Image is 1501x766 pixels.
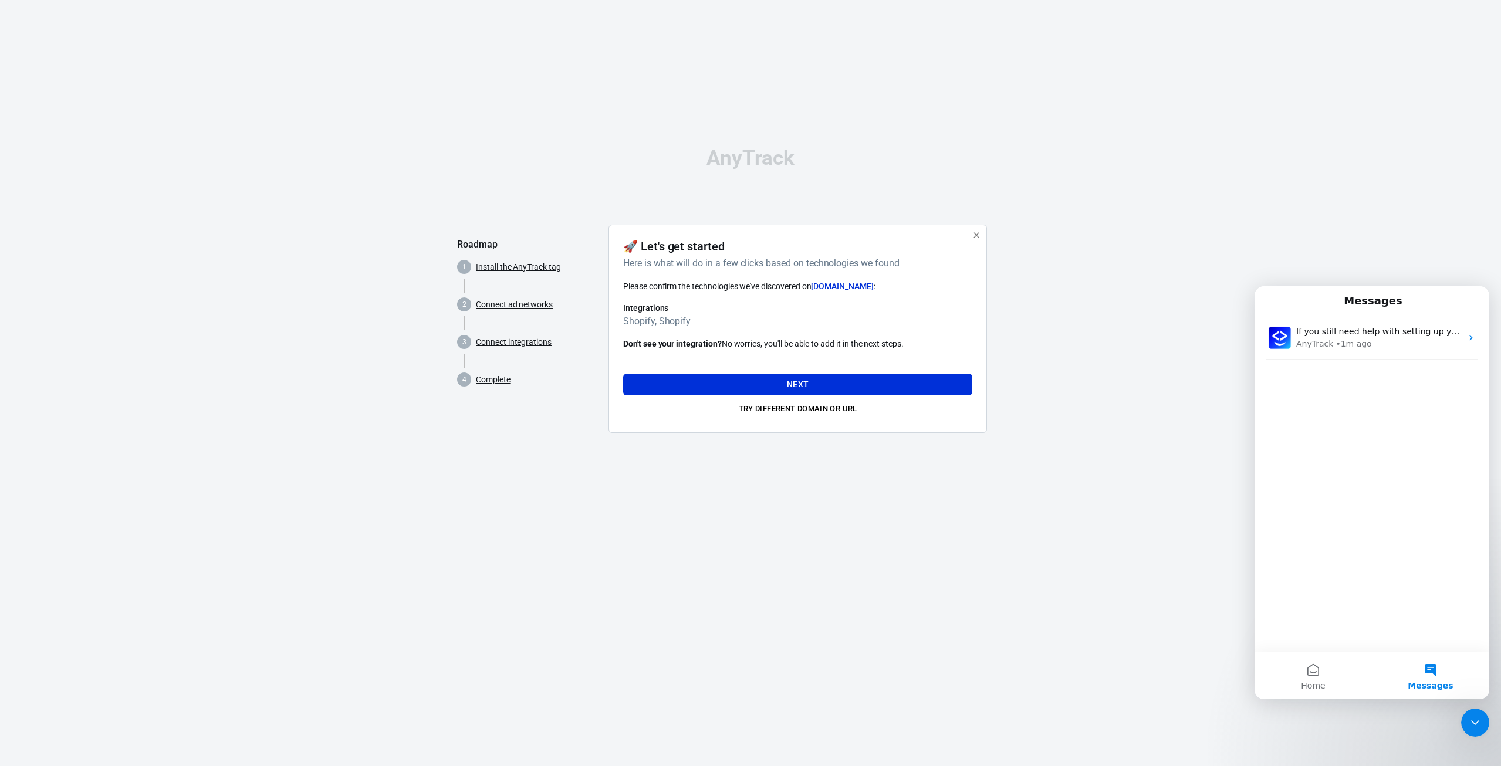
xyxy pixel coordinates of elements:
h6: Here is what will do in a few clicks based on technologies we found [623,256,968,270]
span: If you still need help with setting up your personalized onboarding tracking plan, I’m here to as... [42,40,888,50]
div: AnyTrack [42,52,79,64]
h5: Roadmap [457,239,599,250]
span: Home [46,395,70,404]
div: • 1m ago [81,52,117,64]
button: Try different domain or url [623,400,972,418]
p: No worries, you'll be able to add it in the next steps. [623,338,972,350]
span: Please confirm the technologies we've discovered on : [623,282,875,291]
strong: Don't see your integration? [623,339,722,348]
h6: Integrations [623,302,972,314]
text: 3 [462,338,466,346]
span: [DOMAIN_NAME] [811,282,873,291]
button: Messages [117,366,235,413]
text: 2 [462,300,466,309]
div: AnyTrack [457,148,1044,168]
text: 1 [462,263,466,271]
a: Connect ad networks [476,299,553,311]
text: 4 [462,375,466,384]
iframe: Intercom live chat [1255,286,1489,699]
iframe: Intercom live chat [1461,709,1489,737]
h4: 🚀 Let's get started [623,239,725,253]
h6: Shopify, Shopify [623,314,972,328]
span: Messages [153,395,198,404]
a: Install the AnyTrack tag [476,261,561,273]
button: Next [623,374,972,395]
a: Connect integrations [476,336,552,348]
a: Complete [476,374,511,386]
